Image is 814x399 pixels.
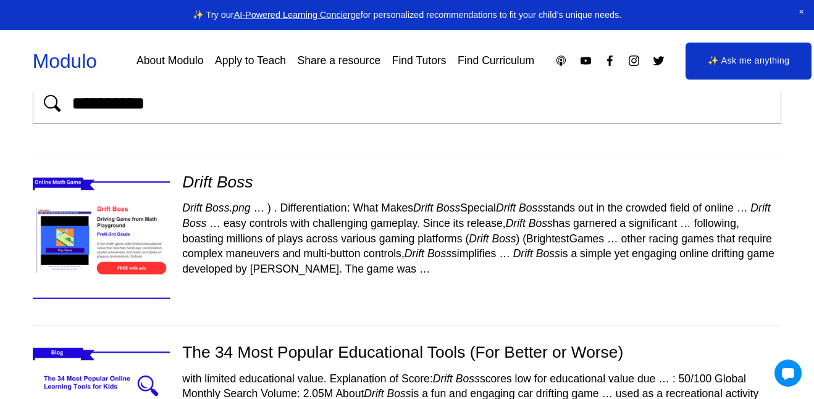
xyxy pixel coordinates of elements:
a: Apple Podcasts [555,54,568,67]
em: Drift [405,247,424,260]
em: Boss [536,247,560,260]
em: Boss [427,247,451,260]
a: Share a resource [297,50,380,72]
em: Boss [436,202,460,214]
em: Boss [519,202,543,214]
a: AI-Powered Learning Concierge [234,10,361,20]
em: Drift [469,232,489,245]
span: … [499,247,510,260]
em: Boss [456,372,480,385]
div: The 34 Most Popular Educational Tools (For Better or Worse) [33,342,782,363]
span: … [607,232,618,245]
a: Instagram [627,54,640,67]
a: Find Curriculum [458,50,534,72]
em: Drift [513,247,533,260]
em: Boss [217,173,253,191]
span: with limited educational value. Explanation of Score: scores low for educational value due [182,372,655,385]
span: is a simple yet engaging online drifting game developed by [PERSON_NAME]. The game was [182,247,774,275]
em: Boss [182,217,206,229]
em: Boss [492,232,516,245]
em: Drift [750,202,770,214]
a: YouTube [579,54,592,67]
em: Drift [182,173,212,191]
a: Apply to Teach [215,50,286,72]
a: Find Tutors [392,50,447,72]
em: Drift [496,202,516,214]
span: … [737,202,748,214]
em: Drift [506,217,526,229]
em: Boss.png [205,202,250,214]
span: … [680,217,691,229]
em: Drift [182,202,202,214]
a: Facebook [603,54,616,67]
span: following, boasting millions of plays across various gaming platforms ( ) (BrightestGames [182,217,739,245]
a: About Modulo [136,50,203,72]
em: Drift [413,202,433,214]
em: Drift [433,372,453,385]
a: Modulo [33,50,97,72]
em: Boss [529,217,553,229]
a: ✨ Ask me anything [686,43,812,80]
span: easy controls with challenging gameplay. Since its release, has garnered a significant [224,217,677,229]
span: … [254,202,265,214]
span: … [658,372,669,385]
span: ) . Differentiation: What Makes Special stands out in the crowded field of online [267,202,734,214]
span: … [209,217,220,229]
a: Twitter [652,54,665,67]
span: … [419,263,430,275]
div: Drift Boss Drift Boss.png … ) . Differentiation: What MakesDrift BossSpecialDrift Bossstands out ... [33,155,782,325]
